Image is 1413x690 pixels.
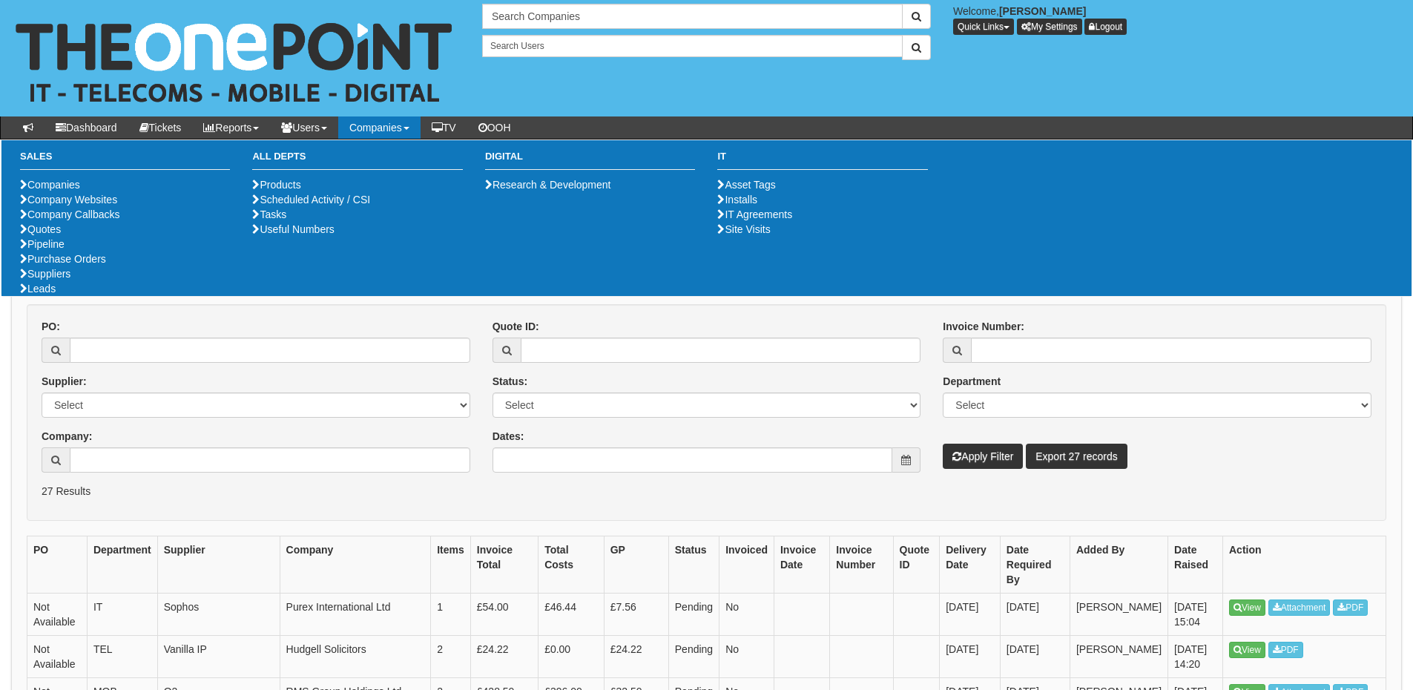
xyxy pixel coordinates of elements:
[717,194,757,206] a: Installs
[431,635,471,677] td: 2
[1070,593,1167,635] td: [PERSON_NAME]
[252,208,286,220] a: Tasks
[485,151,695,170] h3: Digital
[470,593,538,635] td: £54.00
[1000,635,1070,677] td: [DATE]
[719,593,774,635] td: No
[1168,593,1223,635] td: [DATE] 15:04
[1229,642,1265,658] a: View
[1084,19,1127,35] a: Logout
[1333,599,1368,616] a: PDF
[717,151,927,170] h3: IT
[20,283,56,295] a: Leads
[485,179,611,191] a: Research & Development
[270,116,338,139] a: Users
[20,268,70,280] a: Suppliers
[157,593,280,635] td: Sophos
[20,179,80,191] a: Companies
[27,635,88,677] td: Not Available
[943,374,1001,389] label: Department
[1017,19,1082,35] a: My Settings
[421,116,467,139] a: TV
[45,116,128,139] a: Dashboard
[1268,642,1303,658] a: PDF
[940,635,1001,677] td: [DATE]
[717,223,770,235] a: Site Visits
[128,116,193,139] a: Tickets
[668,635,719,677] td: Pending
[87,635,157,677] td: TEL
[604,536,668,593] th: GP
[1026,444,1127,469] a: Export 27 records
[467,116,522,139] a: OOH
[1223,536,1386,593] th: Action
[280,635,431,677] td: Hudgell Solicitors
[1168,635,1223,677] td: [DATE] 14:20
[1168,536,1223,593] th: Date Raised
[192,116,270,139] a: Reports
[280,593,431,635] td: Purex International Ltd
[338,116,421,139] a: Companies
[157,536,280,593] th: Supplier
[719,635,774,677] td: No
[1229,599,1265,616] a: View
[470,536,538,593] th: Invoice Total
[493,429,524,444] label: Dates:
[252,194,370,206] a: Scheduled Activity / CSI
[470,635,538,677] td: £24.22
[20,151,230,170] h3: Sales
[668,536,719,593] th: Status
[87,536,157,593] th: Department
[717,179,775,191] a: Asset Tags
[87,593,157,635] td: IT
[42,484,1371,499] p: 27 Results
[42,374,87,389] label: Supplier:
[20,208,120,220] a: Company Callbacks
[538,635,605,677] td: £0.00
[538,593,605,635] td: £46.44
[42,429,92,444] label: Company:
[252,151,462,170] h3: All Depts
[20,238,65,250] a: Pipeline
[999,5,1086,17] b: [PERSON_NAME]
[431,593,471,635] td: 1
[20,223,61,235] a: Quotes
[830,536,893,593] th: Invoice Number
[42,319,60,334] label: PO:
[431,536,471,593] th: Items
[604,593,668,635] td: £7.56
[1070,635,1167,677] td: [PERSON_NAME]
[943,319,1024,334] label: Invoice Number:
[280,536,431,593] th: Company
[943,444,1023,469] button: Apply Filter
[20,194,117,206] a: Company Websites
[482,35,903,57] input: Search Users
[940,593,1001,635] td: [DATE]
[1268,599,1331,616] a: Attachment
[157,635,280,677] td: Vanilla IP
[20,253,106,265] a: Purchase Orders
[953,19,1014,35] button: Quick Links
[893,536,940,593] th: Quote ID
[482,4,903,29] input: Search Companies
[252,179,300,191] a: Products
[1070,536,1167,593] th: Added By
[27,593,88,635] td: Not Available
[252,223,334,235] a: Useful Numbers
[940,536,1001,593] th: Delivery Date
[1000,536,1070,593] th: Date Required By
[493,374,527,389] label: Status:
[719,536,774,593] th: Invoiced
[1000,593,1070,635] td: [DATE]
[538,536,605,593] th: Total Costs
[942,4,1413,35] div: Welcome,
[27,536,88,593] th: PO
[668,593,719,635] td: Pending
[604,635,668,677] td: £24.22
[774,536,829,593] th: Invoice Date
[717,208,792,220] a: IT Agreements
[493,319,539,334] label: Quote ID:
